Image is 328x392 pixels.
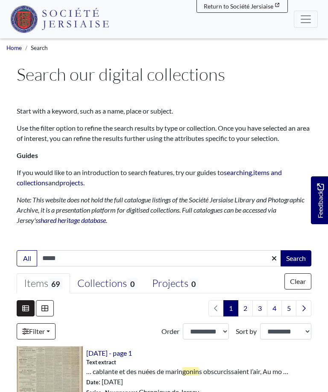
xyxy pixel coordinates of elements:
[224,168,252,176] a: searching
[31,44,48,51] span: Search
[86,366,288,377] span: … cablante et des nuées de marin s obscurcissaient l’air, Au mo …
[223,300,238,316] span: Goto page 1
[267,300,282,316] a: Goto page 4
[161,326,179,336] label: Order
[17,323,56,339] a: Filter
[311,176,328,224] a: Would you like to provide feedback?
[296,300,311,316] a: Next page
[48,278,63,290] span: 69
[17,168,282,187] a: items and collections
[252,300,267,316] a: Goto page 3
[17,151,38,159] strong: Guides
[152,277,199,290] div: Projects
[38,216,106,224] a: shared heritage database
[86,358,116,366] span: Text extract
[238,300,253,316] a: Goto page 2
[17,64,311,85] h1: Search our digital collections
[17,250,37,266] button: All
[182,367,199,375] span: gonin
[127,278,137,290] span: 0
[236,326,257,336] label: Sort by
[6,44,22,51] a: Home
[86,379,99,386] span: Date
[17,196,305,224] em: Note: This website does not hold the full catalogue listings of the Société Jersiaise Library and...
[10,3,109,35] a: Société Jersiaise logo
[59,178,83,187] a: projects
[17,167,311,188] p: If you would like to an introduction to search features, try our guides to , and .
[205,300,311,316] nav: pagination
[77,277,137,290] div: Collections
[17,123,311,143] p: Use the filter option to refine the search results by type or collection. Once you have selected ...
[10,6,109,33] img: Société Jersiaise
[294,11,318,28] button: Menu
[208,300,224,316] li: Previous page
[24,277,63,290] div: Items
[281,250,311,266] button: Search
[86,377,123,387] span: : [DATE]
[204,3,273,10] span: Return to Société Jersiaise
[188,278,199,290] span: 0
[86,349,132,357] a: [DATE] - page 1
[299,13,312,26] span: Menu
[284,273,311,290] button: Clear
[17,106,311,116] p: Start with a keyword, such as a name, place or subject.
[315,184,325,218] span: Feedback
[281,300,296,316] a: Goto page 5
[37,250,281,266] input: Enter one or more search terms...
